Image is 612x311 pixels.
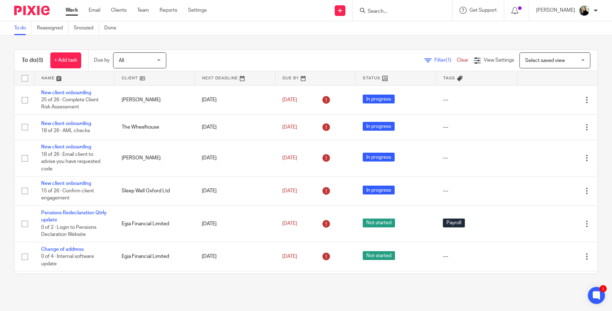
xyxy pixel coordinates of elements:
[111,7,127,14] a: Clients
[37,21,68,35] a: Reassigned
[41,225,96,237] span: 0 of 2 · Login to Pensions Declaration Website
[115,114,195,140] td: The Wheelhouse
[600,285,607,292] div: 1
[443,187,510,194] div: ---
[188,7,207,14] a: Settings
[363,251,395,260] span: Not started
[89,7,100,14] a: Email
[14,21,32,35] a: To do
[282,188,297,193] span: [DATE]
[579,5,590,16] img: %233%20-%20Judi%20-%20HeadshotPro.png
[195,176,275,205] td: [DATE]
[434,58,457,63] span: Filter
[160,7,177,14] a: Reports
[195,85,275,114] td: [DATE]
[41,128,90,133] span: 18 of 26 · AML checks
[443,96,510,103] div: ---
[41,254,94,266] span: 0 of 4 · Internal software update
[115,140,195,176] td: [PERSON_NAME]
[94,57,110,64] p: Due by
[115,271,195,296] td: Tiphereth Limited
[41,210,107,222] a: Pensions Redeclaration Qtrly update
[363,219,395,227] span: Not started
[41,247,84,252] a: Change of address
[282,97,297,102] span: [DATE]
[195,205,275,242] td: [DATE]
[282,221,297,226] span: [DATE]
[195,242,275,271] td: [DATE]
[22,57,43,64] h1: To do
[137,7,149,14] a: Team
[363,122,395,131] span: In progress
[41,90,91,95] a: New client onboarding
[282,125,297,130] span: [DATE]
[469,8,497,13] span: Get Support
[195,271,275,296] td: [DATE]
[363,186,395,194] span: In progress
[115,242,195,271] td: Egia Financial Limited
[115,85,195,114] td: [PERSON_NAME]
[282,155,297,160] span: [DATE]
[367,9,431,15] input: Search
[443,154,510,162] div: ---
[457,58,468,63] a: Clear
[41,121,91,126] a: New client onboarding
[66,7,78,14] a: Work
[363,153,395,162] span: In progress
[41,188,94,201] span: 15 of 26 · Confirm client engagement
[536,7,575,14] p: [PERSON_NAME]
[484,58,514,63] span: View Settings
[41,145,91,149] a: New client onboarding
[363,95,395,103] span: In progress
[14,6,50,15] img: Pixie
[74,21,99,35] a: Snoozed
[41,181,91,186] a: New client onboarding
[443,253,510,260] div: ---
[104,21,122,35] a: Done
[41,152,100,171] span: 18 of 26 · Email client to advise you have requested code
[195,114,275,140] td: [DATE]
[195,140,275,176] td: [DATE]
[115,205,195,242] td: Egia Financial Limited
[446,58,451,63] span: (1)
[525,58,565,63] span: Select saved view
[41,97,99,110] span: 25 of 26 · Complete Client Risk Assessment
[37,57,43,63] span: (8)
[443,219,465,227] span: Payroll
[443,124,510,131] div: ---
[443,76,455,80] span: Tags
[119,58,124,63] span: All
[115,176,195,205] td: Sleep Well Oxford Ltd
[50,52,81,68] a: + Add task
[282,254,297,259] span: [DATE]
